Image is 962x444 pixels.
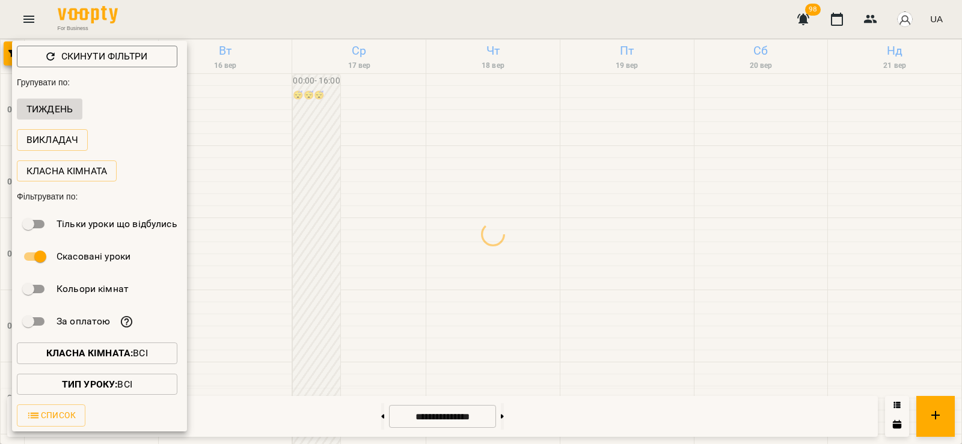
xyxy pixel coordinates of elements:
[17,342,177,364] button: Класна кімната:Всі
[62,377,132,392] p: Всі
[57,282,129,296] p: Кольори кімнат
[62,379,117,390] b: Тип Уроку :
[61,49,147,64] p: Скинути фільтри
[46,347,133,359] b: Класна кімната :
[57,249,130,264] p: Скасовані уроки
[12,186,187,208] div: Фільтрувати по:
[26,408,76,422] span: Список
[17,404,85,426] button: Список
[12,72,187,94] div: Групувати по:
[26,164,107,178] p: Класна кімната
[17,46,177,67] button: Скинути фільтри
[26,133,78,147] p: Викладач
[46,346,148,360] p: Всі
[17,374,177,395] button: Тип Уроку:Всі
[57,217,177,231] p: Тільки уроки що відбулись
[57,314,110,329] p: За оплатою
[17,129,88,151] button: Викладач
[17,160,117,182] button: Класна кімната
